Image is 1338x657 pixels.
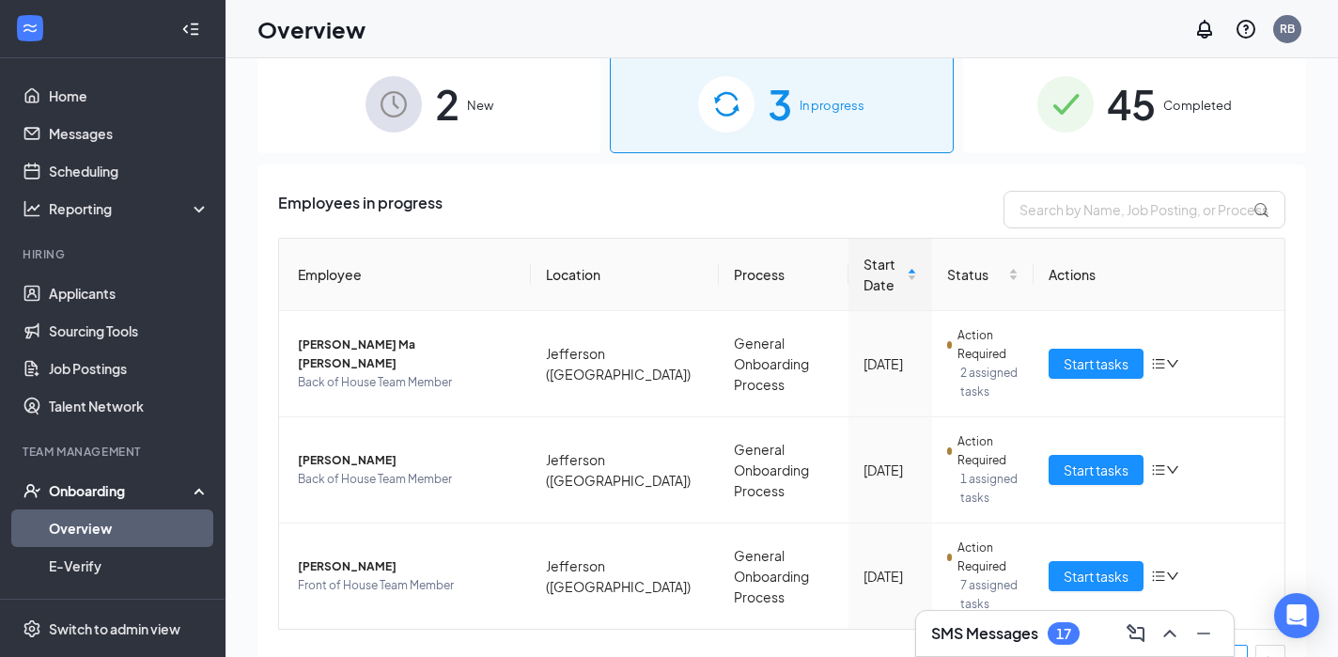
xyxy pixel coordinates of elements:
span: down [1166,570,1179,583]
div: 17 [1056,626,1071,642]
span: [PERSON_NAME] Ma [PERSON_NAME] [298,336,516,373]
td: Jefferson ([GEOGRAPHIC_DATA]) [531,311,720,417]
svg: ComposeMessage [1125,622,1147,645]
div: Switch to admin view [49,619,180,638]
h1: Overview [257,13,366,45]
span: Completed [1163,96,1232,115]
svg: Analysis [23,199,41,218]
a: Overview [49,509,210,547]
button: ComposeMessage [1121,618,1151,649]
svg: Collapse [181,20,200,39]
span: Start tasks [1064,566,1128,587]
svg: ChevronUp [1159,622,1181,645]
div: Onboarding [49,481,194,500]
td: General Onboarding Process [719,417,848,524]
span: New [467,96,493,115]
td: Jefferson ([GEOGRAPHIC_DATA]) [531,417,720,524]
svg: UserCheck [23,481,41,500]
span: Action Required [957,326,1018,364]
th: Status [932,239,1034,311]
span: bars [1151,462,1166,477]
span: 2 [435,71,459,136]
svg: QuestionInfo [1235,18,1257,40]
span: 7 assigned tasks [960,576,1019,614]
div: Team Management [23,444,206,460]
svg: Minimize [1192,622,1215,645]
span: 1 assigned tasks [960,470,1019,508]
span: Start tasks [1064,460,1128,480]
span: Back of House Team Member [298,373,516,392]
div: [DATE] [863,460,917,480]
button: Start tasks [1049,455,1144,485]
div: [DATE] [863,566,917,587]
div: RB [1280,21,1295,37]
span: Front of House Team Member [298,576,516,595]
h3: SMS Messages [931,623,1038,644]
span: Action Required [957,432,1018,470]
button: Start tasks [1049,561,1144,591]
span: Back of House Team Member [298,470,516,489]
svg: WorkstreamLogo [21,19,39,38]
a: Messages [49,115,210,152]
span: Status [947,264,1004,285]
a: E-Verify [49,547,210,585]
span: Action Required [957,539,1018,576]
td: Jefferson ([GEOGRAPHIC_DATA]) [531,524,720,629]
a: Onboarding Documents [49,585,210,622]
span: [PERSON_NAME] [298,451,516,470]
input: Search by Name, Job Posting, or Process [1003,191,1285,228]
button: ChevronUp [1155,618,1185,649]
td: General Onboarding Process [719,524,848,629]
th: Process [719,239,848,311]
a: Scheduling [49,152,210,190]
span: Start Date [863,254,903,295]
span: down [1166,357,1179,370]
a: Job Postings [49,350,210,387]
span: 2 assigned tasks [960,364,1019,401]
span: Start tasks [1064,353,1128,374]
div: [DATE] [863,353,917,374]
span: In progress [800,96,864,115]
th: Location [531,239,720,311]
span: down [1166,463,1179,477]
a: Talent Network [49,387,210,425]
th: Employee [279,239,531,311]
button: Start tasks [1049,349,1144,379]
svg: Settings [23,619,41,638]
div: Open Intercom Messenger [1274,593,1319,638]
td: General Onboarding Process [719,311,848,417]
div: Reporting [49,199,210,218]
button: Minimize [1189,618,1219,649]
span: 45 [1107,71,1156,136]
span: [PERSON_NAME] [298,557,516,576]
span: 3 [768,71,792,136]
a: Home [49,77,210,115]
div: Hiring [23,246,206,262]
span: Employees in progress [278,191,443,228]
span: bars [1151,569,1166,584]
a: Sourcing Tools [49,312,210,350]
span: bars [1151,356,1166,371]
th: Actions [1034,239,1285,311]
svg: Notifications [1193,18,1216,40]
a: Applicants [49,274,210,312]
